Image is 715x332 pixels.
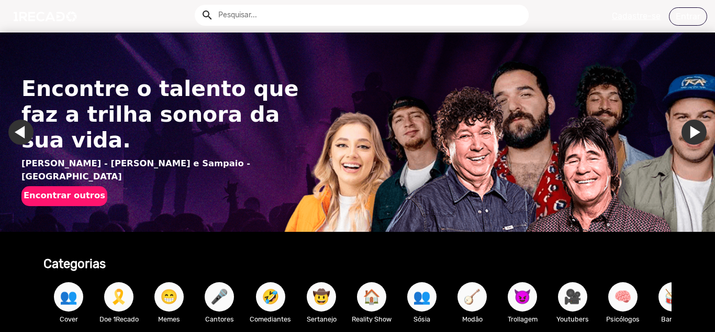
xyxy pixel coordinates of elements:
p: Sertanejo [301,314,341,324]
mat-icon: Example home icon [201,9,214,22]
span: 👥 [413,282,431,312]
button: 🪕 [457,282,487,312]
input: Pesquisar... [210,5,529,26]
button: 👥 [54,282,83,312]
button: 🥁 [658,282,688,312]
h1: Encontre o talento que faz a trilha sonora da sua vida. [21,76,307,154]
p: Trollagem [502,314,542,324]
span: 🎥 [564,282,582,312]
p: Sósia [402,314,442,324]
span: 🪕 [463,282,481,312]
button: Encontrar outros [21,186,107,206]
button: 🎤 [205,282,234,312]
p: Bandas [653,314,693,324]
p: Cover [49,314,88,324]
button: 🤣 [256,282,285,312]
p: Reality Show [352,314,392,324]
p: Modão [452,314,492,324]
p: Youtubers [553,314,593,324]
p: Psicólogos [603,314,643,324]
button: 😁 [154,282,184,312]
p: Memes [149,314,189,324]
a: Entrar [669,7,707,26]
button: 🤠 [307,282,336,312]
span: 🧠 [614,282,632,312]
button: 🧠 [608,282,638,312]
u: Cadastre-se [612,11,661,21]
button: 👥 [407,282,437,312]
button: 😈 [508,282,537,312]
span: 🎤 [210,282,228,312]
a: Ir para o último slide [8,120,33,145]
button: 🏠 [357,282,386,312]
span: 😈 [513,282,531,312]
button: 🎥 [558,282,587,312]
span: 🥁 [664,282,682,312]
b: Categorias [43,256,106,271]
span: 🤣 [262,282,280,312]
button: Example home icon [197,5,216,24]
span: 😁 [160,282,178,312]
p: [PERSON_NAME] - [PERSON_NAME] e Sampaio - [GEOGRAPHIC_DATA] [21,157,307,183]
span: 👥 [60,282,77,312]
p: Doe 1Recado [99,314,139,324]
p: Comediantes [250,314,291,324]
button: 🎗️ [104,282,133,312]
span: 🎗️ [110,282,128,312]
span: 🏠 [363,282,381,312]
p: Cantores [199,314,239,324]
a: Ir para o próximo slide [682,120,707,145]
span: 🤠 [312,282,330,312]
